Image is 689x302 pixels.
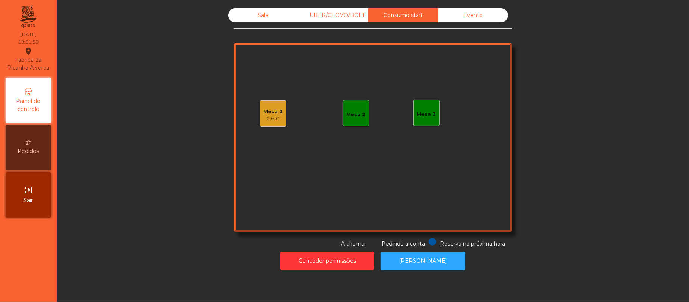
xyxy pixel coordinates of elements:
[438,8,508,22] div: Evento
[381,252,465,270] button: [PERSON_NAME]
[24,196,33,204] span: Sair
[368,8,438,22] div: Consumo staff
[18,39,39,45] div: 19:51:50
[381,240,425,247] span: Pedindo a conta
[264,115,283,123] div: 0.6 €
[440,240,505,247] span: Reserva na próxima hora
[20,31,36,38] div: [DATE]
[228,8,298,22] div: Sala
[6,47,51,72] div: Fabrica da Picanha Alverca
[417,111,436,118] div: Mesa 3
[8,97,49,113] span: Painel de controlo
[341,240,366,247] span: A chamar
[298,8,368,22] div: UBER/GLOVO/BOLT
[18,147,39,155] span: Pedidos
[264,108,283,115] div: Mesa 1
[24,185,33,195] i: exit_to_app
[19,4,37,30] img: qpiato
[280,252,374,270] button: Conceder permissões
[24,47,33,56] i: location_on
[347,111,366,118] div: Mesa 2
